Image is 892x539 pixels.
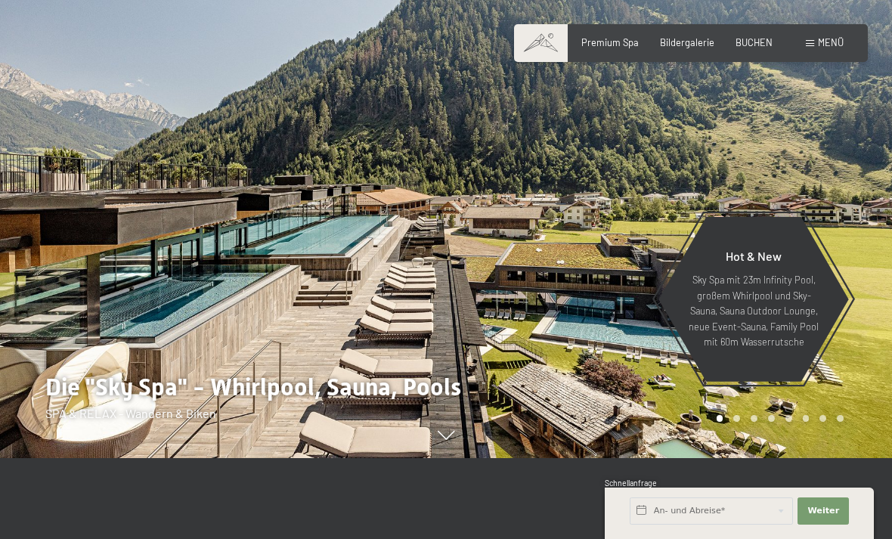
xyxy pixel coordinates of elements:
span: Hot & New [726,249,782,263]
span: Weiter [807,505,839,517]
a: Bildergalerie [660,36,714,48]
span: Schnellanfrage [605,479,657,488]
div: Carousel Page 8 [837,415,844,422]
div: Carousel Page 2 [733,415,740,422]
div: Carousel Page 3 [751,415,757,422]
a: Hot & New Sky Spa mit 23m Infinity Pool, großem Whirlpool und Sky-Sauna, Sauna Outdoor Lounge, ne... [658,216,850,383]
a: Premium Spa [581,36,639,48]
button: Weiter [798,497,849,525]
div: Carousel Page 5 [785,415,792,422]
div: Carousel Page 1 (Current Slide) [717,415,723,422]
a: BUCHEN [736,36,773,48]
span: Menü [818,36,844,48]
div: Carousel Pagination [711,415,844,422]
div: Carousel Page 7 [819,415,826,422]
div: Carousel Page 6 [803,415,810,422]
div: Carousel Page 4 [768,415,775,422]
p: Sky Spa mit 23m Infinity Pool, großem Whirlpool und Sky-Sauna, Sauna Outdoor Lounge, neue Event-S... [688,272,819,349]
